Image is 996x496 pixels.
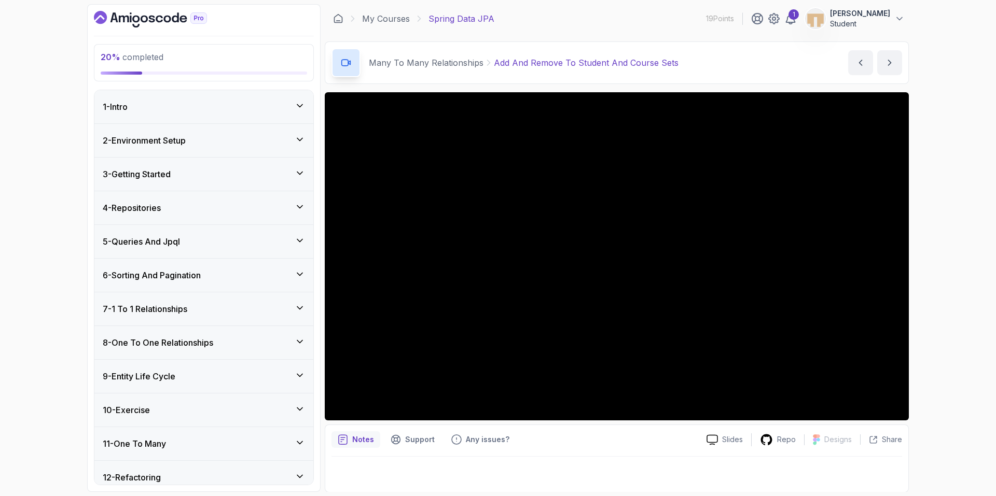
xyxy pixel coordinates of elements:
button: notes button [331,431,380,448]
button: 7-1 To 1 Relationships [94,292,313,325]
button: 9-Entity Life Cycle [94,360,313,393]
h3: 6 - Sorting And Pagination [103,269,201,281]
button: 2-Environment Setup [94,124,313,157]
h3: 5 - Queries And Jpql [103,235,180,248]
a: Dashboard [94,11,231,27]
p: [PERSON_NAME] [830,8,890,19]
h3: 2 - Environment Setup [103,134,186,147]
p: Support [405,434,435,445]
p: Add And Remove To Student And Course Sets [494,56,679,69]
button: Share [860,434,902,445]
p: Many To Many Relationships [369,56,483,69]
h3: 7 - 1 To 1 Relationships [103,303,187,315]
a: Slides [698,434,751,445]
h3: 12 - Refactoring [103,471,161,484]
h3: 3 - Getting Started [103,168,171,180]
button: 5-Queries And Jpql [94,225,313,258]
p: Share [882,434,902,445]
p: Spring Data JPA [428,12,494,25]
button: Support button [384,431,441,448]
a: 1 [784,12,797,25]
h3: 8 - One To One Relationships [103,336,213,349]
span: completed [101,52,163,62]
h3: 11 - One To Many [103,437,166,450]
p: Student [830,19,890,29]
button: 12-Refactoring [94,461,313,494]
p: 19 Points [706,13,734,24]
img: user profile image [806,9,825,29]
button: previous content [848,50,873,75]
p: Designs [824,434,852,445]
p: Any issues? [466,434,509,445]
div: 1 [789,9,799,20]
h3: 10 - Exercise [103,404,150,416]
a: Dashboard [333,13,343,24]
button: 1-Intro [94,90,313,123]
h3: 9 - Entity Life Cycle [103,370,175,382]
button: 6-Sorting And Pagination [94,259,313,292]
p: Repo [777,434,796,445]
button: 10-Exercise [94,393,313,427]
button: Feedback button [445,431,516,448]
button: next content [877,50,902,75]
p: Slides [722,434,743,445]
h3: 4 - Repositories [103,202,161,214]
button: user profile image[PERSON_NAME]Student [805,8,905,29]
button: 3-Getting Started [94,158,313,191]
h3: 1 - Intro [103,101,128,113]
span: 20 % [101,52,120,62]
p: Notes [352,434,374,445]
button: 8-One To One Relationships [94,326,313,359]
iframe: 5 - Add and Remove to Student and Course Sets [325,92,909,420]
a: Repo [752,433,804,446]
a: My Courses [362,12,410,25]
button: 4-Repositories [94,191,313,224]
button: 11-One To Many [94,427,313,460]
